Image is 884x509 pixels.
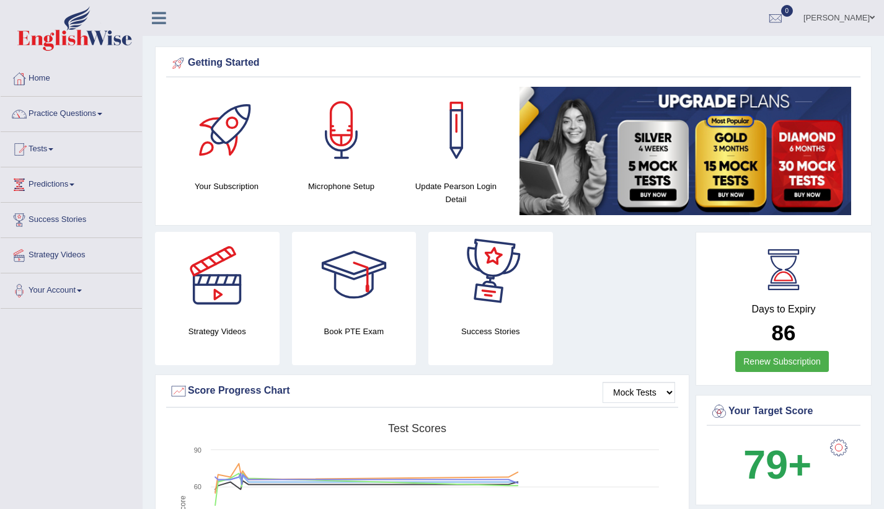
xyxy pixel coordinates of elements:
img: small5.jpg [519,87,851,215]
a: Tests [1,132,142,163]
a: Home [1,61,142,92]
h4: Book PTE Exam [292,325,417,338]
div: Score Progress Chart [169,382,675,401]
a: Your Account [1,273,142,304]
h4: Strategy Videos [155,325,280,338]
a: Renew Subscription [735,351,829,372]
h4: Days to Expiry [710,304,857,315]
div: Getting Started [169,54,857,73]
h4: Microphone Setup [290,180,392,193]
div: Your Target Score [710,402,857,421]
text: 60 [194,483,201,490]
b: 79+ [743,442,811,487]
a: Strategy Videos [1,238,142,269]
text: 90 [194,446,201,454]
a: Predictions [1,167,142,198]
span: 0 [781,5,793,17]
b: 86 [772,321,796,345]
a: Success Stories [1,203,142,234]
h4: Your Subscription [175,180,278,193]
tspan: Test scores [388,422,446,435]
h4: Update Pearson Login Detail [405,180,507,206]
h4: Success Stories [428,325,553,338]
a: Practice Questions [1,97,142,128]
